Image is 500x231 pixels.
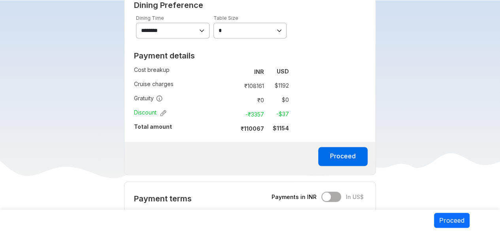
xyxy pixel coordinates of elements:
[134,64,230,79] td: Cost breakup
[213,15,238,21] label: Table Size
[134,109,166,116] span: Discount
[346,193,364,201] span: In US$
[277,68,289,75] strong: USD
[134,193,289,203] h2: Payment terms
[230,64,234,79] td: :
[134,209,196,216] strong: Booking deposit (10%)
[234,94,267,105] td: ₹ 0
[272,193,317,201] span: Payments in INR
[267,94,289,105] td: $ 0
[230,121,234,135] td: :
[267,109,289,120] td: -$ 37
[230,93,234,107] td: :
[136,15,164,21] label: Dining Time
[134,51,289,60] h2: Payment details
[134,79,230,93] td: Cruise charges
[234,80,267,91] td: ₹ 108161
[241,125,264,132] strong: ₹ 110067
[254,68,264,75] strong: INR
[230,107,234,121] td: :
[238,207,242,227] td: :
[134,123,172,130] strong: Total amount
[134,94,163,102] span: Gratuity
[134,0,366,10] h2: Dining Preference
[267,80,289,91] td: $ 1192
[273,125,289,131] strong: $ 1154
[434,213,470,228] button: Proceed
[234,109,267,120] td: -₹ 3357
[230,79,234,93] td: :
[242,207,289,227] td: ₹ 10979
[318,147,368,166] button: Proceed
